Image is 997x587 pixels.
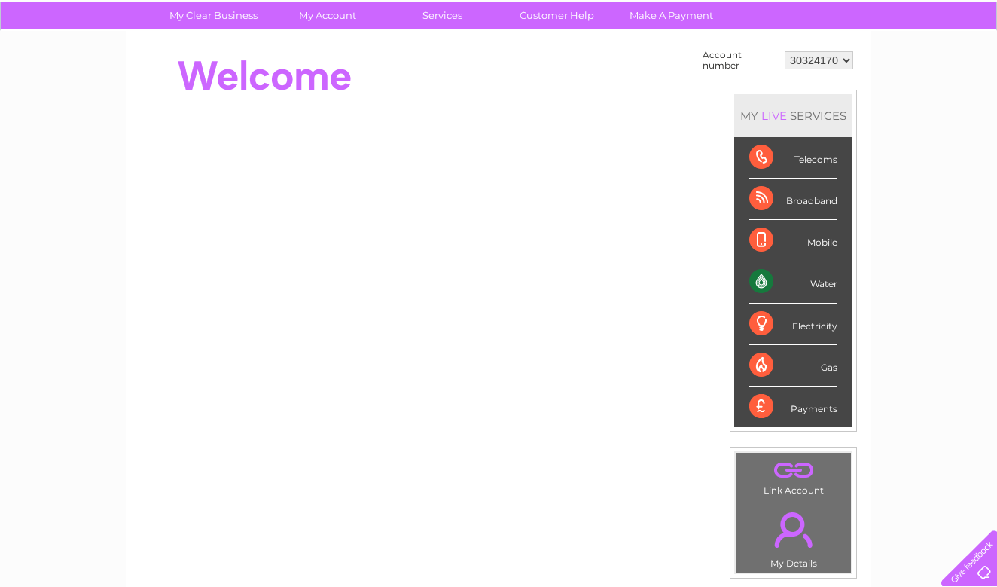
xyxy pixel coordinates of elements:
[739,457,847,483] a: .
[749,304,837,345] div: Electricity
[758,109,790,123] div: LIVE
[151,2,276,29] a: My Clear Business
[749,220,837,261] div: Mobile
[266,2,390,29] a: My Account
[732,64,761,75] a: Water
[380,2,505,29] a: Services
[749,179,837,220] div: Broadband
[35,39,111,85] img: logo.png
[495,2,619,29] a: Customer Help
[749,137,837,179] div: Telecoms
[812,64,857,75] a: Telecoms
[749,387,837,427] div: Payments
[735,452,852,500] td: Link Account
[749,345,837,387] div: Gas
[713,8,817,26] a: 0333 014 3131
[739,503,847,556] a: .
[699,46,781,75] td: Account number
[735,500,852,573] td: My Details
[609,2,733,29] a: Make A Payment
[144,8,855,73] div: Clear Business is a trading name of Verastar Limited (registered in [GEOGRAPHIC_DATA] No. 3667643...
[897,64,934,75] a: Contact
[749,261,837,303] div: Water
[770,64,803,75] a: Energy
[866,64,888,75] a: Blog
[734,94,852,137] div: MY SERVICES
[947,64,983,75] a: Log out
